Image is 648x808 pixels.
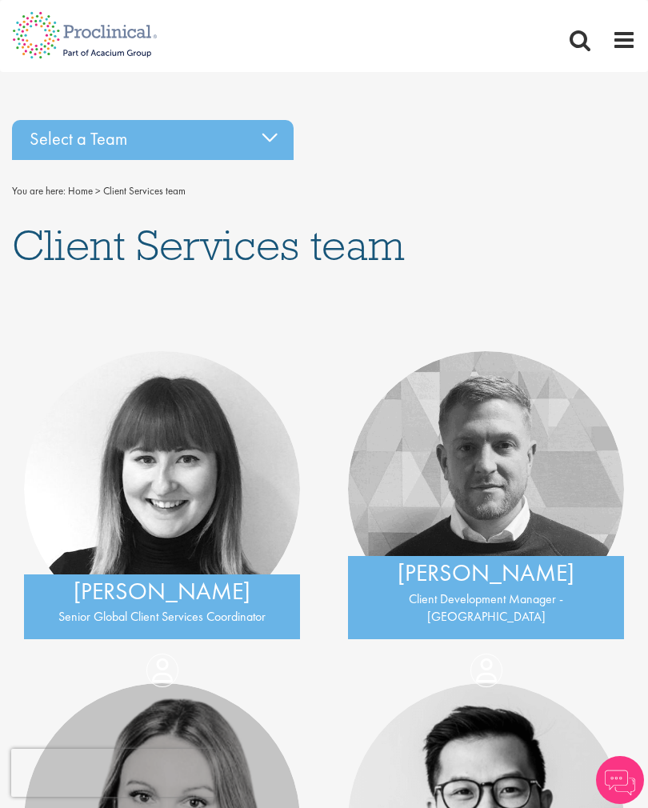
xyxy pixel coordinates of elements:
a: breadcrumb link [68,184,93,198]
span: Client Services team [103,184,186,198]
iframe: reCAPTCHA [11,749,216,797]
p: Senior Global Client Services Coordinator [40,608,284,626]
span: Client Services team [12,218,405,272]
span: You are here: [12,184,66,198]
p: Client Development Manager - [GEOGRAPHIC_DATA] [364,590,608,627]
a: [PERSON_NAME] [74,576,250,606]
img: Chatbot [596,756,644,804]
span: > [95,184,101,198]
a: [PERSON_NAME] [398,558,574,588]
